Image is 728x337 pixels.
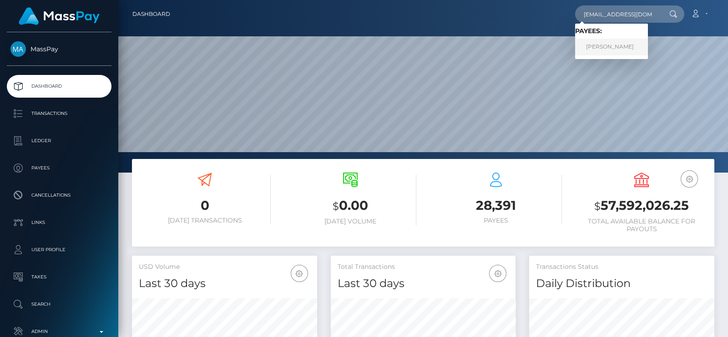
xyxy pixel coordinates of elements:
[139,263,310,272] h5: USD Volume
[10,216,108,229] p: Links
[7,238,111,261] a: User Profile
[10,188,108,202] p: Cancellations
[284,197,416,215] h3: 0.00
[7,266,111,288] a: Taxes
[139,276,310,292] h4: Last 30 days
[10,79,108,93] p: Dashboard
[575,5,661,23] input: Search...
[575,27,648,35] h6: Payees:
[594,200,601,213] small: $
[7,102,111,125] a: Transactions
[430,217,562,224] h6: Payees
[7,293,111,316] a: Search
[19,7,100,25] img: MassPay Logo
[7,75,111,98] a: Dashboard
[430,197,562,214] h3: 28,391
[338,276,509,292] h4: Last 30 days
[536,276,708,292] h4: Daily Distribution
[10,134,108,148] p: Ledger
[576,218,708,233] h6: Total Available Balance for Payouts
[10,243,108,257] p: User Profile
[338,263,509,272] h5: Total Transactions
[7,157,111,179] a: Payees
[284,218,416,225] h6: [DATE] Volume
[7,184,111,207] a: Cancellations
[575,39,648,55] a: [PERSON_NAME]
[10,41,26,57] img: MassPay
[536,263,708,272] h5: Transactions Status
[7,211,111,234] a: Links
[10,161,108,175] p: Payees
[139,197,271,214] h3: 0
[132,5,170,24] a: Dashboard
[7,45,111,53] span: MassPay
[333,200,339,213] small: $
[576,197,708,215] h3: 57,592,026.25
[10,270,108,284] p: Taxes
[139,217,271,224] h6: [DATE] Transactions
[10,107,108,120] p: Transactions
[7,129,111,152] a: Ledger
[10,297,108,311] p: Search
